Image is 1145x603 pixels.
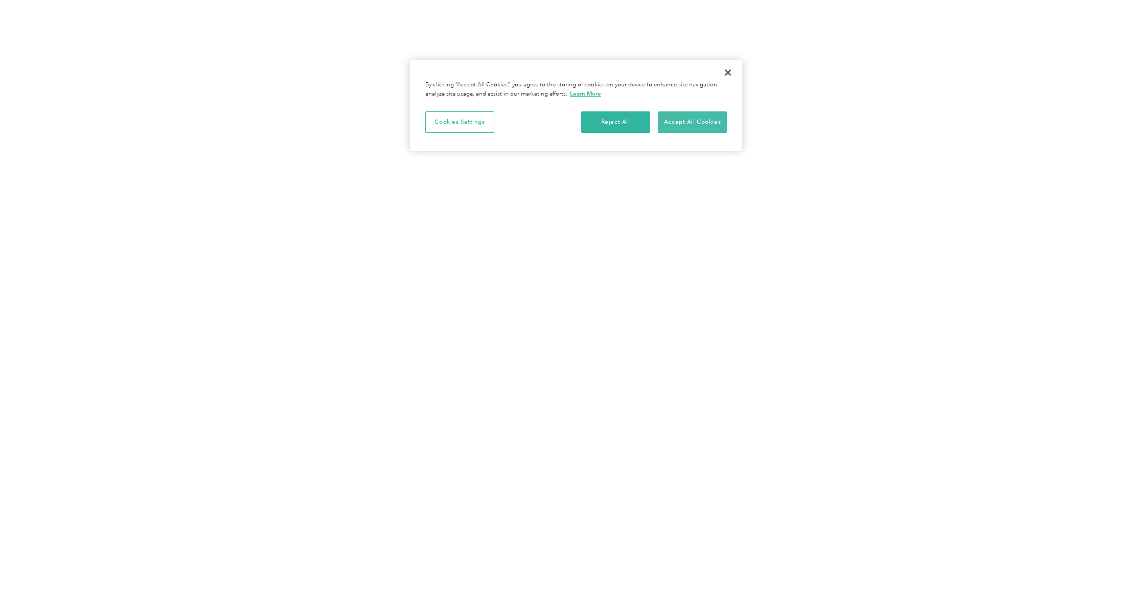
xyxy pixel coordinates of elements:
[425,81,727,99] div: By clicking “Accept All Cookies”, you agree to the storing of cookies on your device to enhance s...
[658,111,727,133] button: Accept All Cookies
[570,90,601,97] a: More information about your privacy, opens in a new tab
[717,61,739,84] button: Close
[425,111,494,133] button: Cookies Settings
[410,60,742,151] div: Privacy
[581,111,650,133] button: Reject All
[410,60,742,151] div: Cookie banner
